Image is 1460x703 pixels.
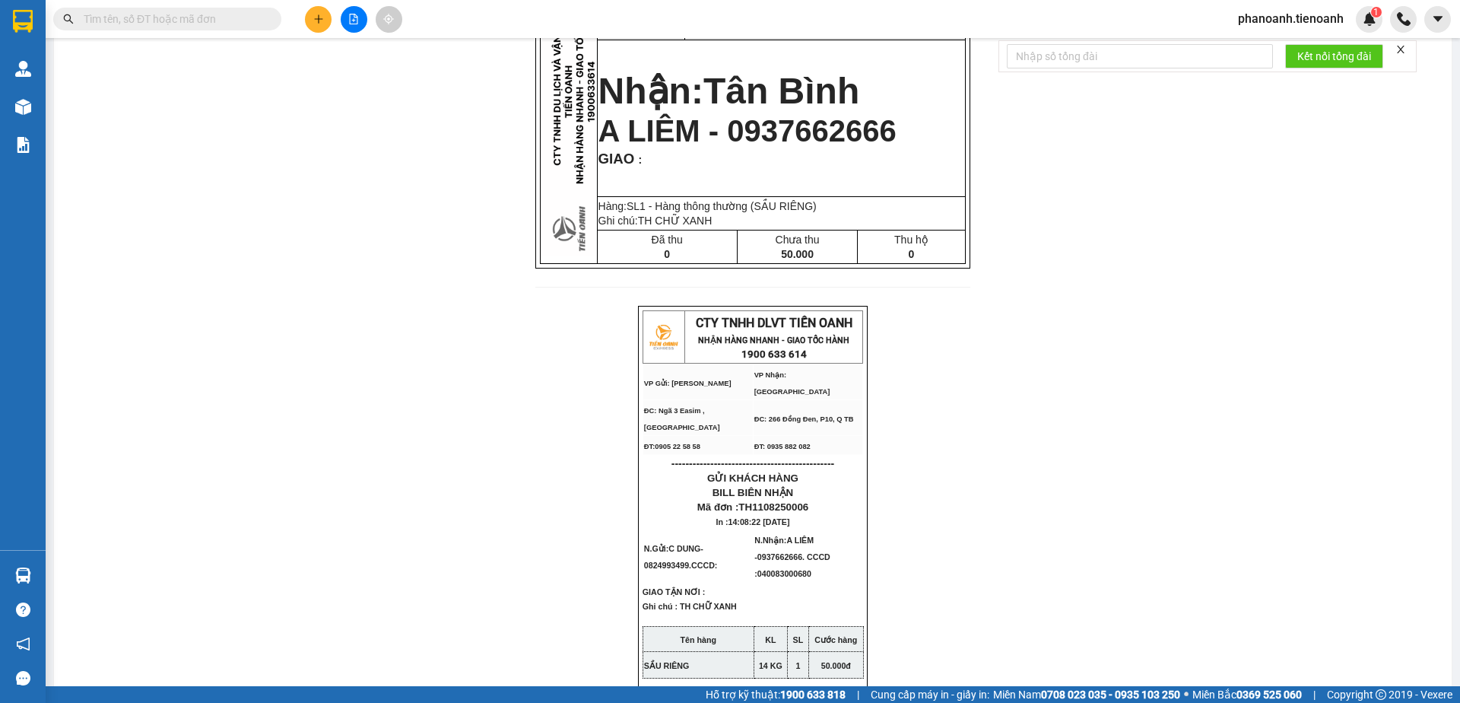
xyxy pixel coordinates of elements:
[706,686,846,703] span: Hỗ trợ kỹ thuật:
[821,661,851,670] span: 50.000đ
[116,77,215,84] span: ĐC: 266 Đồng Đen, P10, Q TB
[776,234,820,246] span: Chưa thu
[765,635,776,644] strong: KL
[16,671,30,686] span: message
[1363,12,1376,26] img: icon-new-feature
[376,6,402,33] button: aim
[754,371,830,396] span: VP Nhận: [GEOGRAPHIC_DATA]
[598,71,860,111] strong: Nhận:
[909,248,915,260] span: 0
[305,6,332,33] button: plus
[754,536,830,578] span: N.Nhận:
[1226,9,1356,28] span: phanoanh.tienoanh
[102,37,167,49] strong: 1900 633 614
[116,55,192,70] span: VP Nhận: [GEOGRAPHIC_DATA]
[1285,44,1383,68] button: Kết nối tổng đài
[6,59,94,66] span: VP Gửi: [PERSON_NAME]
[707,472,798,484] span: GỬI KHÁCH HÀNG
[13,10,33,33] img: logo-vxr
[738,501,808,513] span: TH1108250006
[15,61,31,77] img: warehouse-icon
[644,407,720,431] span: ĐC: Ngã 3 Easim ,[GEOGRAPHIC_DATA]
[638,215,713,227] span: TH CHỮ XANH
[1236,689,1302,701] strong: 0369 525 060
[644,661,690,670] span: SẦU RIÊNG
[871,686,989,703] span: Cung cấp máy in - giấy in:
[1431,12,1445,26] span: caret-down
[15,137,31,153] img: solution-icon
[754,552,830,578] span: 0937662666. CCCD :
[6,72,82,87] span: ĐC: Ngã 3 Easim ,[GEOGRAPHIC_DATA]
[348,14,359,24] span: file-add
[15,99,31,115] img: warehouse-icon
[754,443,811,450] span: ĐT: 0935 882 082
[598,215,713,227] span: Ghi chú:
[793,635,804,644] strong: SL
[643,602,737,623] span: Ghi chú : TH CHỮ XANH
[857,686,859,703] span: |
[1397,12,1411,26] img: phone-icon
[1297,48,1371,65] span: Kết nối tổng đài
[894,234,928,246] span: Thu hộ
[781,248,814,260] span: 50.000
[1424,6,1451,33] button: caret-down
[1313,686,1316,703] span: |
[1184,692,1189,698] span: ⚪️
[59,25,211,35] strong: NHẬN HÀNG NHANH - GIAO TỐC HÀNH
[644,318,682,356] img: logo
[795,661,800,670] span: 1
[6,91,62,99] span: ĐT:0905 22 58 58
[1376,689,1386,700] span: copyright
[728,517,790,526] span: 14:08:22 [DATE]
[1041,689,1180,701] strong: 0708 023 035 - 0935 103 250
[652,234,683,246] span: Đã thu
[697,501,809,513] span: Mã đơn :
[634,154,642,166] span: :
[643,587,728,596] span: GIAO TẬN NƠI :
[63,14,74,24] span: search
[754,536,830,578] span: A LIÊM -
[341,6,367,33] button: file-add
[56,8,213,23] span: CTY TNHH DLVT TIẾN OANH
[716,517,790,526] span: In :
[691,561,719,570] span: CCCD:
[383,14,394,24] span: aim
[664,248,670,260] span: 0
[698,336,849,345] strong: NHẬN HÀNG NHANH - GIAO TỐC HÀNH
[741,348,807,360] strong: 1900 633 614
[671,457,834,469] span: ----------------------------------------------
[116,91,172,99] span: ĐT: 0935 882 082
[696,316,852,330] span: CTY TNHH DLVT TIẾN OANH
[780,689,846,701] strong: 1900 633 818
[6,10,44,48] img: logo
[1373,7,1379,17] span: 1
[1395,44,1406,55] span: close
[644,561,720,570] span: 0824993499.
[1192,686,1302,703] span: Miền Bắc
[1007,44,1273,68] input: Nhập số tổng đài
[993,686,1180,703] span: Miền Nam
[1371,7,1382,17] sup: 1
[681,635,716,644] strong: Tên hàng
[84,11,263,27] input: Tìm tên, số ĐT hoặc mã đơn
[759,661,782,670] span: 14 KG
[313,14,324,24] span: plus
[16,603,30,617] span: question-circle
[644,443,700,450] span: ĐT:0905 22 58 58
[668,544,700,553] span: C DUNG
[644,544,720,570] span: N.Gửi:
[644,380,732,387] span: VP Gửi: [PERSON_NAME]
[754,415,854,423] span: ĐC: 266 Đồng Đen, P10, Q TB
[814,635,857,644] strong: Cước hàng
[598,151,635,167] span: GIAO
[598,200,817,212] span: Hàng:SL
[16,637,30,651] span: notification
[33,104,195,116] span: ----------------------------------------------
[15,568,31,584] img: warehouse-icon
[598,114,897,148] span: A LIÊM - 0937662666
[703,71,859,111] span: Tân Bình
[640,200,817,212] span: 1 - Hàng thông thường (SẦU RIÊNG)
[757,569,811,578] span: 040083000680
[713,487,794,498] span: BILL BIÊN NHẬN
